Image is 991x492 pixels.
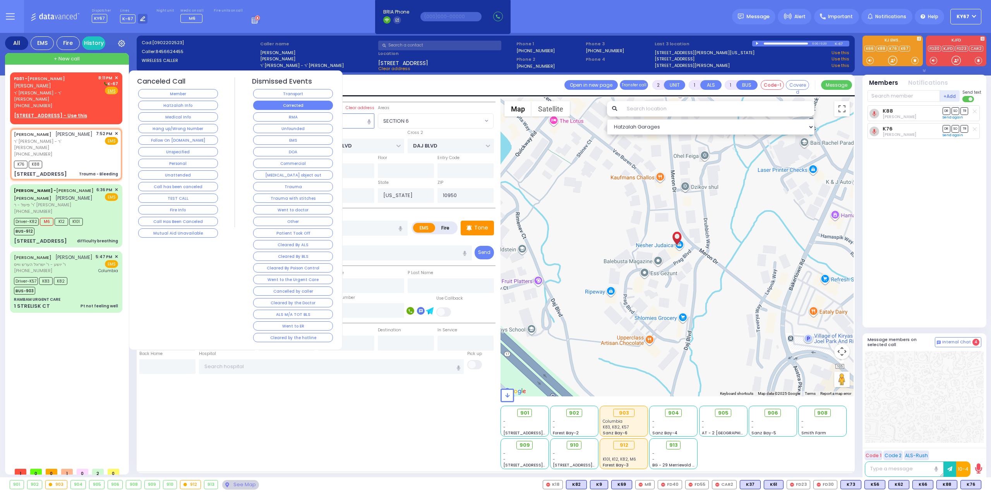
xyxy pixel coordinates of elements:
[54,55,80,63] span: + New call
[475,246,494,259] button: Send
[817,483,821,487] img: red-radio-icon.svg
[142,39,257,46] label: Cad:
[943,115,963,120] a: Send again
[553,430,579,436] span: Forest Bay-2
[832,56,849,62] a: Use this
[14,75,65,82] a: [PERSON_NAME]
[718,409,729,417] span: 905
[115,130,118,137] span: ✕
[904,451,929,460] button: ALS-Rush
[378,180,389,186] label: State
[253,112,333,122] button: RMA
[14,254,51,261] a: [PERSON_NAME]
[801,430,826,436] span: Smith Farm
[474,224,488,232] p: Tone
[253,124,333,133] button: Unfounded
[786,80,809,90] button: Covered
[652,424,655,430] span: -
[603,456,636,462] span: K101, K12, K82, M6
[378,105,389,111] label: Areas
[137,77,185,86] h4: Canceled Call
[868,337,935,347] h5: Message members on selected call
[14,90,96,103] span: ר' [PERSON_NAME] - ר' [PERSON_NAME]
[655,56,694,62] a: [STREET_ADDRESS]
[180,9,205,13] label: Medic on call
[639,483,643,487] img: red-radio-icon.svg
[105,260,118,268] span: EMS
[14,187,94,201] a: [PERSON_NAME] [PERSON_NAME]
[103,81,118,87] span: K-67
[937,341,941,345] img: comment-alt.png
[832,50,849,56] a: Use this
[57,36,80,50] div: Fire
[253,89,333,98] button: Transport
[222,480,259,490] div: See map
[503,418,506,424] span: -
[253,298,333,307] button: Cleared by the Doctor
[955,46,968,51] a: FD23
[138,228,218,238] button: Mutual Aid Unavailable
[736,80,758,90] button: BUS
[46,480,67,489] div: 903
[69,218,83,226] span: K101
[715,483,719,487] img: red-radio-icon.svg
[115,254,118,260] span: ✕
[670,223,684,247] div: JOEL JACOB SCHONBRUN
[142,57,257,64] label: WIRELESS CALLER
[546,483,550,487] img: red-radio-icon.svg
[751,418,754,424] span: -
[503,451,506,456] span: -
[801,418,804,424] span: -
[145,480,159,489] div: 909
[378,113,494,128] span: SECTION 6
[437,155,459,161] label: Entry Code
[199,359,464,374] input: Search hospital
[253,205,333,214] button: Went to doctor
[668,409,679,417] span: 904
[943,107,950,115] span: DR
[92,14,107,23] span: KY67
[138,89,218,98] button: Member
[413,223,435,233] label: EMS
[120,14,135,23] span: K-67
[253,310,333,319] button: ALS M/A TOT BLS
[152,39,184,46] span: [0902202523]
[801,424,804,430] span: -
[46,469,57,475] span: 0
[77,238,118,244] div: difficulty breathing
[253,228,333,238] button: Patient Took Off
[962,89,981,95] span: Send text
[570,441,579,449] span: 910
[553,456,555,462] span: -
[864,46,875,51] a: K66
[252,77,312,86] h4: Dismissed Events
[655,62,730,69] a: [STREET_ADDRESS][PERSON_NAME]
[504,101,532,117] button: Show street map
[253,135,333,145] button: EMS
[520,409,529,417] span: 901
[253,275,333,284] button: Went to the Urgent Care
[14,277,38,285] span: Driver-K57
[92,469,104,475] span: 2
[669,441,678,449] span: 913
[503,462,576,468] span: [STREET_ADDRESS][PERSON_NAME]
[115,75,118,81] span: ✕
[383,9,409,15] span: BRIA Phone
[260,50,376,56] label: [PERSON_NAME]
[108,480,123,489] div: 906
[126,480,141,489] div: 908
[138,135,218,145] button: Follow On [DOMAIN_NAME]
[189,15,195,21] span: M6
[14,208,52,214] span: [PHONE_NUMBER]
[821,80,852,90] button: Message
[883,126,893,132] a: K76
[586,56,652,63] span: Phone 4
[586,48,624,53] label: [PHONE_NUMBER]
[960,125,968,132] span: TR
[204,480,218,489] div: 913
[54,277,67,285] span: K82
[622,101,815,117] input: Search location
[652,456,655,462] span: -
[378,50,514,57] label: Location
[611,480,632,489] div: BLS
